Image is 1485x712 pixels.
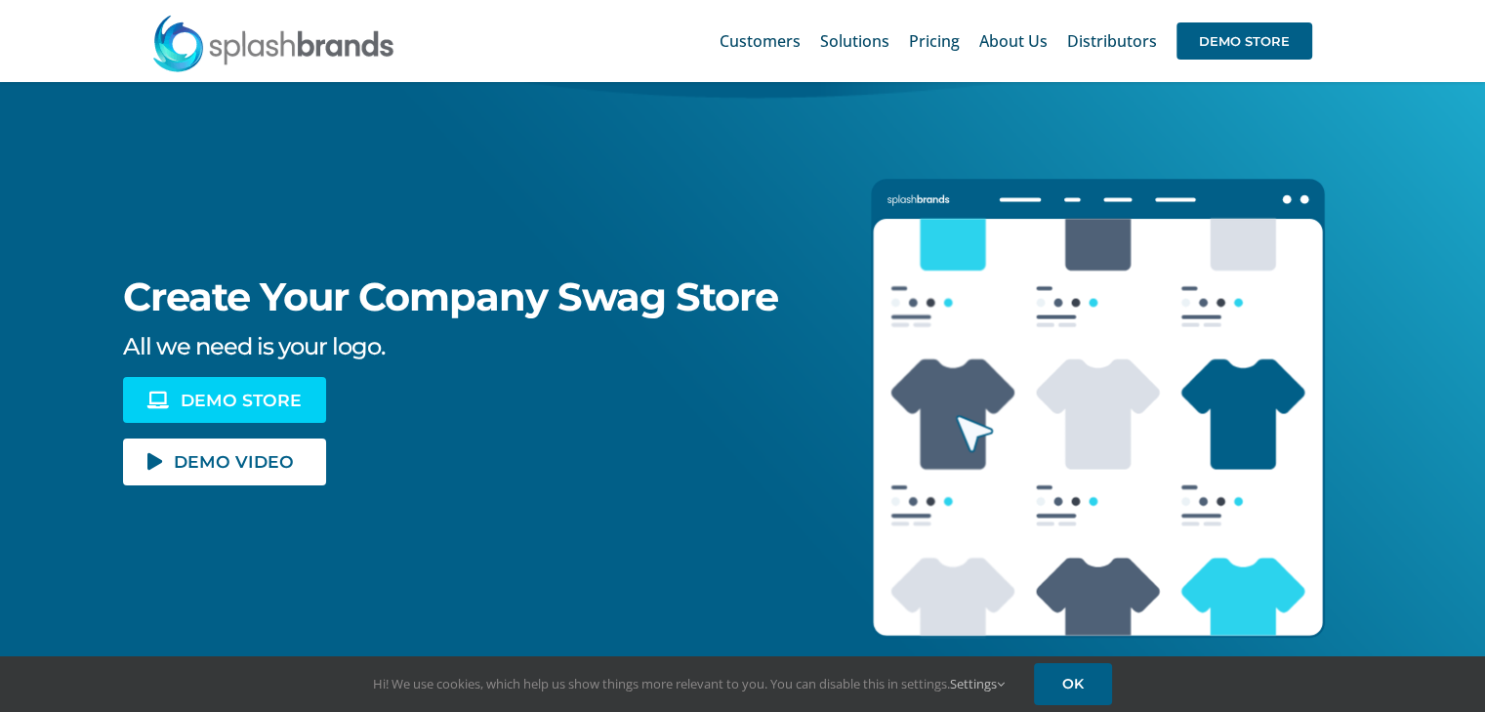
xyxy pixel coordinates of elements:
[720,10,801,72] a: Customers
[1176,22,1312,60] span: DEMO STORE
[1176,10,1312,72] a: DEMO STORE
[720,10,1312,72] nav: Main Menu Sticky
[979,33,1048,49] span: About Us
[123,272,778,320] span: Create Your Company Swag Store
[950,675,1005,692] a: Settings
[174,453,294,470] span: DEMO VIDEO
[373,675,1005,692] span: Hi! We use cookies, which help us show things more relevant to you. You can disable this in setti...
[909,33,960,49] span: Pricing
[820,33,889,49] span: Solutions
[1034,663,1112,705] a: OK
[123,377,326,423] a: DEMO STORE
[123,332,385,360] span: All we need is your logo.
[909,10,960,72] a: Pricing
[1067,10,1157,72] a: Distributors
[181,392,302,408] span: DEMO STORE
[1067,33,1157,49] span: Distributors
[720,33,801,49] span: Customers
[151,14,395,72] img: SplashBrands.com Logo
